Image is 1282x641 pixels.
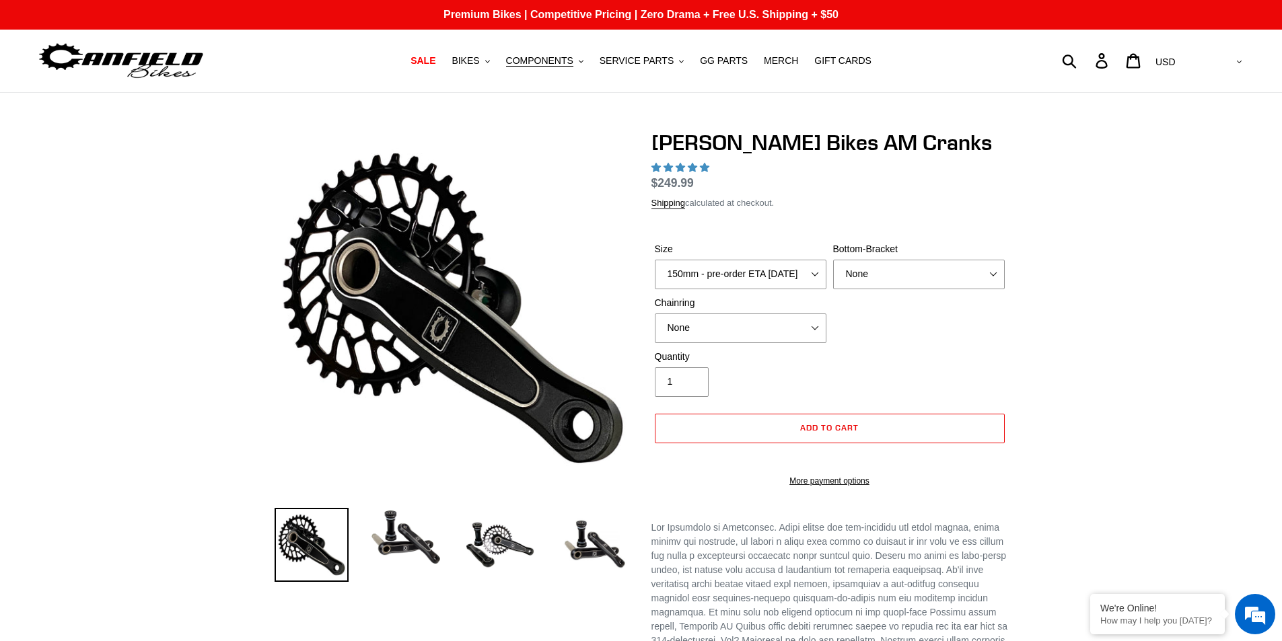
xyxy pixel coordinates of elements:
a: More payment options [655,475,1005,487]
div: We're Online! [1100,603,1215,613]
span: GG PARTS [700,55,748,67]
img: Load image into Gallery viewer, Canfield Bikes AM Cranks [275,508,349,582]
span: GIFT CARDS [814,55,871,67]
label: Chainring [655,296,826,310]
p: How may I help you today? [1100,615,1215,626]
span: $249.99 [651,176,694,190]
img: Canfield Bikes [37,40,205,82]
input: Search [1069,46,1104,75]
a: Shipping [651,198,686,209]
button: BIKES [445,52,496,70]
a: GIFT CARDS [808,52,878,70]
button: Add to cart [655,414,1005,443]
img: Load image into Gallery viewer, CANFIELD-AM_DH-CRANKS [557,508,631,582]
img: Load image into Gallery viewer, Canfield Cranks [369,508,443,567]
label: Quantity [655,350,826,364]
label: Bottom-Bracket [833,242,1005,256]
label: Size [655,242,826,256]
a: MERCH [757,52,805,70]
span: 4.97 stars [651,162,712,173]
span: SERVICE PARTS [600,55,674,67]
span: MERCH [764,55,798,67]
img: Load image into Gallery viewer, Canfield Bikes AM Cranks [463,508,537,582]
h1: [PERSON_NAME] Bikes AM Cranks [651,130,1008,155]
span: SALE [411,55,435,67]
button: COMPONENTS [499,52,590,70]
span: COMPONENTS [506,55,573,67]
button: SERVICE PARTS [593,52,690,70]
div: calculated at checkout. [651,196,1008,210]
span: BIKES [452,55,479,67]
a: SALE [404,52,442,70]
span: Add to cart [800,422,859,432]
a: GG PARTS [693,52,754,70]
